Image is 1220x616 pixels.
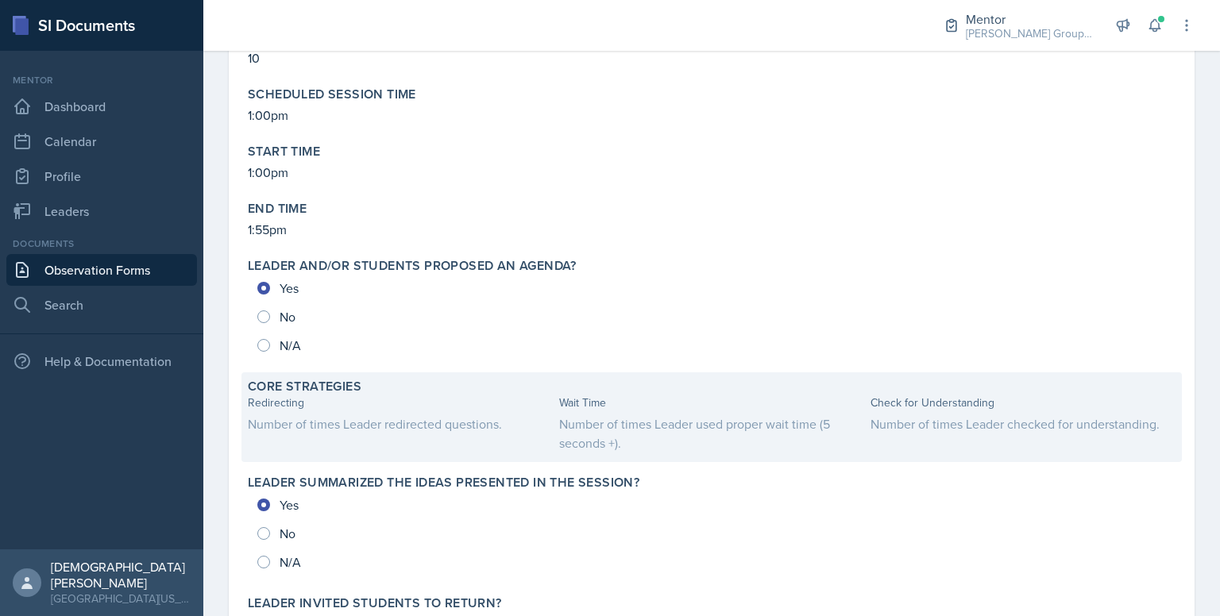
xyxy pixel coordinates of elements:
a: Search [6,289,197,321]
div: [PERSON_NAME] Group / Fall 2025 [966,25,1093,42]
a: Dashboard [6,90,197,122]
p: 1:55pm [248,220,1176,239]
div: [GEOGRAPHIC_DATA][US_STATE] [51,591,191,606]
div: [DEMOGRAPHIC_DATA][PERSON_NAME] [51,559,191,591]
div: Help & Documentation [6,345,197,377]
label: Start Time [248,144,320,160]
label: Leader invited students to return? [248,595,502,611]
div: Wait Time [559,395,864,411]
p: 10 [248,48,1176,67]
label: End Time [248,201,307,217]
label: Core Strategies [248,379,361,395]
a: Leaders [6,195,197,227]
div: Documents [6,237,197,251]
a: Profile [6,160,197,192]
div: Redirecting [248,395,553,411]
p: 1:00pm [248,106,1176,125]
label: Leader and/or students proposed an agenda? [248,258,577,274]
div: Check for Understanding [871,395,1176,411]
a: Calendar [6,125,197,157]
div: Mentor [966,10,1093,29]
div: Mentor [6,73,197,87]
label: Scheduled session time [248,87,416,102]
a: Observation Forms [6,254,197,286]
label: Leader summarized the ideas presented in the session? [248,475,639,491]
div: Number of times Leader used proper wait time (5 seconds +). [559,414,864,452]
div: Number of times Leader redirected questions. [248,414,553,433]
div: Number of times Leader checked for understanding. [871,414,1176,433]
p: 1:00pm [248,163,1176,182]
